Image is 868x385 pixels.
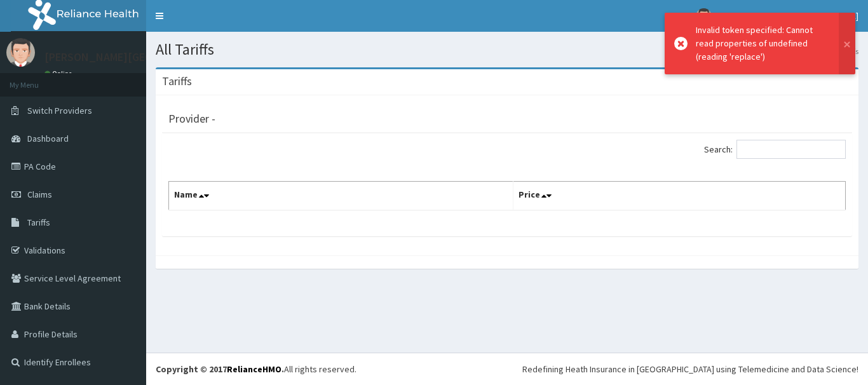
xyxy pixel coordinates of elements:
h3: Tariffs [162,76,192,87]
strong: Copyright © 2017 . [156,363,284,375]
span: [PERSON_NAME][GEOGRAPHIC_DATA] [719,10,858,22]
a: RelianceHMO [227,363,281,375]
input: Search: [736,140,846,159]
p: [PERSON_NAME][GEOGRAPHIC_DATA] [44,51,233,63]
img: User Image [696,8,712,24]
footer: All rights reserved. [146,353,868,385]
h1: All Tariffs [156,41,858,58]
span: Switch Providers [27,105,92,116]
th: Name [169,182,513,211]
img: User Image [6,38,35,67]
span: Dashboard [27,133,69,144]
div: Invalid token specified: Cannot read properties of undefined (reading 'replace') [696,24,827,64]
div: Redefining Heath Insurance in [GEOGRAPHIC_DATA] using Telemedicine and Data Science! [522,363,858,375]
label: Search: [704,140,846,159]
span: Tariffs [27,217,50,228]
h3: Provider - [168,113,215,125]
a: Online [44,69,75,78]
th: Price [513,182,846,211]
span: Claims [27,189,52,200]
